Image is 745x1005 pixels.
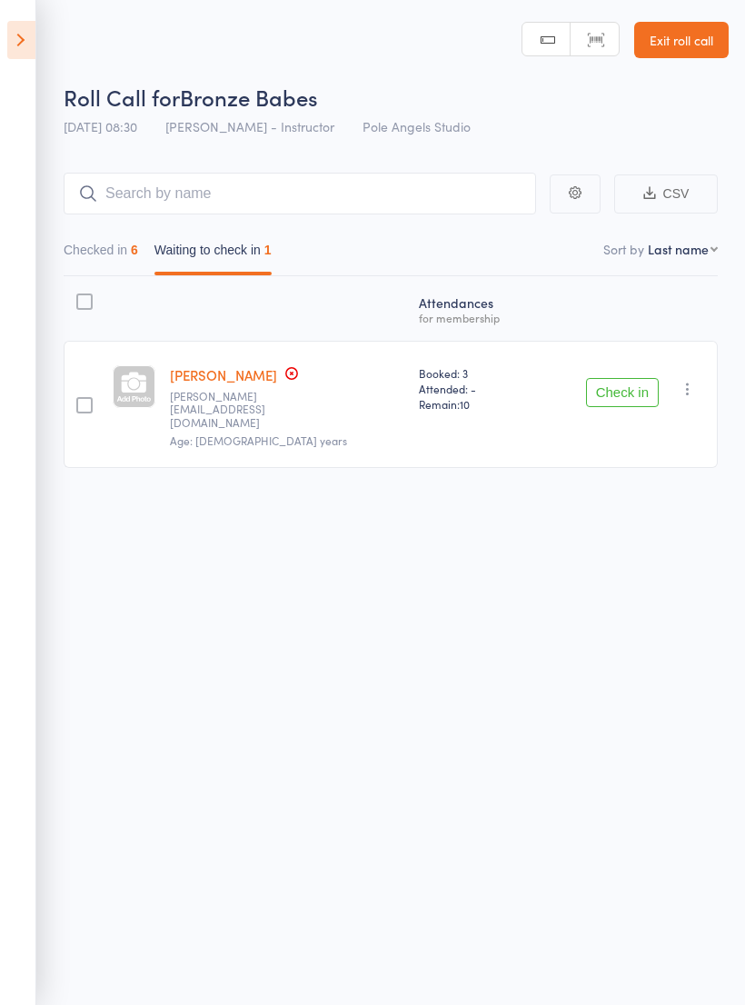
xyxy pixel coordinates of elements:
button: Check in [586,378,659,407]
span: Attended: - [419,381,529,396]
div: 1 [264,243,272,257]
button: Checked in6 [64,234,138,275]
div: Last name [648,240,709,258]
button: CSV [614,174,718,214]
span: Pole Angels Studio [363,117,471,135]
input: Search by name [64,173,536,214]
span: Bronze Babes [180,82,318,112]
a: Exit roll call [634,22,729,58]
label: Sort by [603,240,644,258]
span: Roll Call for [64,82,180,112]
div: for membership [419,312,529,323]
span: Booked: 3 [419,365,529,381]
span: 10 [460,396,470,412]
div: 6 [131,243,138,257]
a: [PERSON_NAME] [170,365,277,384]
button: Waiting to check in1 [154,234,272,275]
div: Atten­dances [412,284,536,333]
span: [DATE] 08:30 [64,117,137,135]
span: Remain: [419,396,529,412]
span: Age: [DEMOGRAPHIC_DATA] years [170,433,347,448]
small: Ashleyann.walker@outlook.com [170,390,288,429]
span: [PERSON_NAME] - Instructor [165,117,334,135]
